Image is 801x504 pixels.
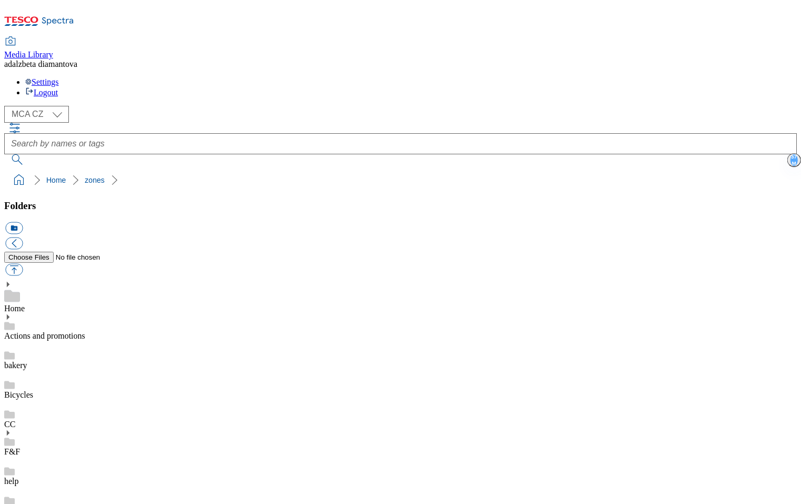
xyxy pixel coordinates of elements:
[4,60,12,68] span: ad
[12,60,77,68] span: alzbeta diamantova
[4,447,20,456] a: F&F
[4,420,15,429] a: CC
[25,88,58,97] a: Logout
[4,200,797,212] h3: Folders
[85,176,104,184] a: zones
[4,50,53,59] span: Media Library
[4,133,797,154] input: Search by names or tags
[25,77,59,86] a: Settings
[4,361,27,370] a: bakery
[4,331,85,340] a: Actions and promotions
[4,477,19,486] a: help
[4,304,25,313] a: Home
[46,176,66,184] a: Home
[4,170,797,190] nav: breadcrumb
[4,37,53,60] a: Media Library
[11,172,27,189] a: home
[4,390,33,399] a: Bicycles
